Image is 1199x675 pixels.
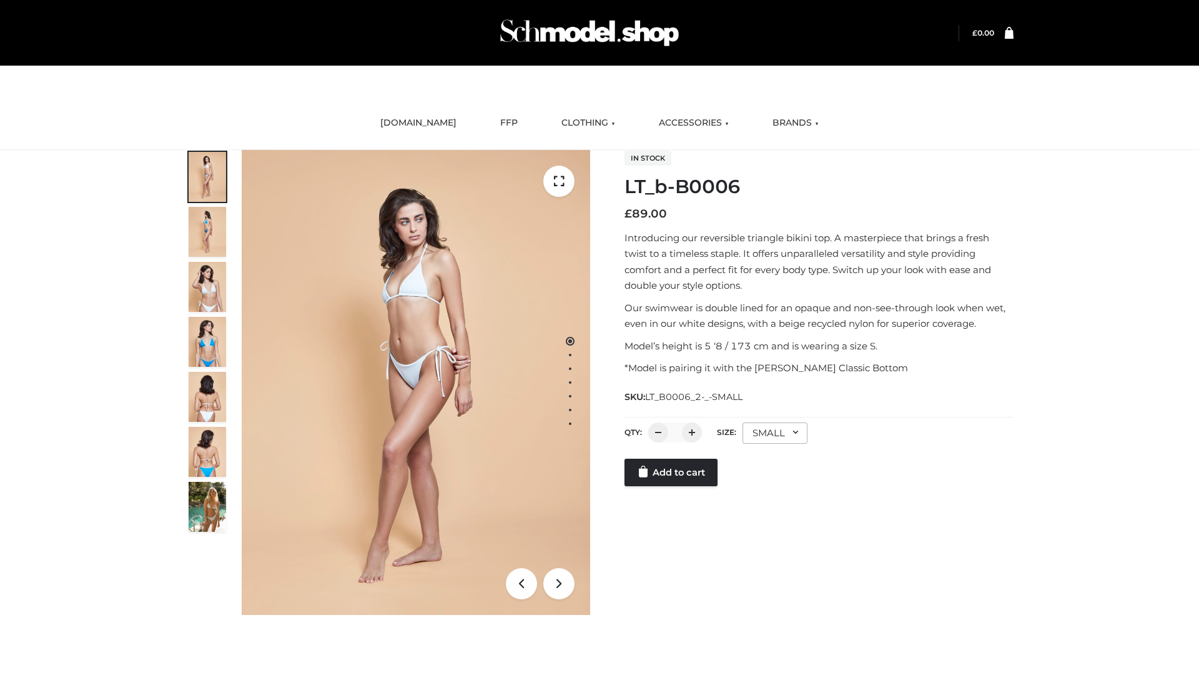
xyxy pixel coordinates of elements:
img: Arieltop_CloudNine_AzureSky2.jpg [189,482,226,532]
img: Schmodel Admin 964 [496,8,683,57]
img: ArielClassicBikiniTop_CloudNine_AzureSky_OW114ECO_8-scaled.jpg [189,427,226,477]
img: ArielClassicBikiniTop_CloudNine_AzureSky_OW114ECO_2-scaled.jpg [189,207,226,257]
a: ACCESSORIES [649,109,738,137]
a: £0.00 [972,28,994,37]
a: FFP [491,109,527,137]
img: ArielClassicBikiniTop_CloudNine_AzureSky_OW114ECO_1 [242,150,590,615]
label: Size: [717,427,736,437]
a: Add to cart [624,459,718,486]
img: ArielClassicBikiniTop_CloudNine_AzureSky_OW114ECO_1-scaled.jpg [189,152,226,202]
a: [DOMAIN_NAME] [371,109,466,137]
bdi: 89.00 [624,207,667,221]
h1: LT_b-B0006 [624,176,1014,198]
a: CLOTHING [552,109,624,137]
span: SKU: [624,389,744,404]
a: BRANDS [763,109,828,137]
span: £ [624,207,632,221]
span: In stock [624,151,671,166]
p: *Model is pairing it with the [PERSON_NAME] Classic Bottom [624,360,1014,376]
p: Model’s height is 5 ‘8 / 173 cm and is wearing a size S. [624,338,1014,354]
img: ArielClassicBikiniTop_CloudNine_AzureSky_OW114ECO_4-scaled.jpg [189,317,226,367]
img: ArielClassicBikiniTop_CloudNine_AzureSky_OW114ECO_3-scaled.jpg [189,262,226,312]
label: QTY: [624,427,642,437]
span: LT_B0006_2-_-SMALL [645,391,743,402]
p: Introducing our reversible triangle bikini top. A masterpiece that brings a fresh twist to a time... [624,230,1014,294]
div: SMALL [743,422,807,444]
bdi: 0.00 [972,28,994,37]
span: £ [972,28,977,37]
p: Our swimwear is double lined for an opaque and non-see-through look when wet, even in our white d... [624,300,1014,332]
img: ArielClassicBikiniTop_CloudNine_AzureSky_OW114ECO_7-scaled.jpg [189,372,226,422]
